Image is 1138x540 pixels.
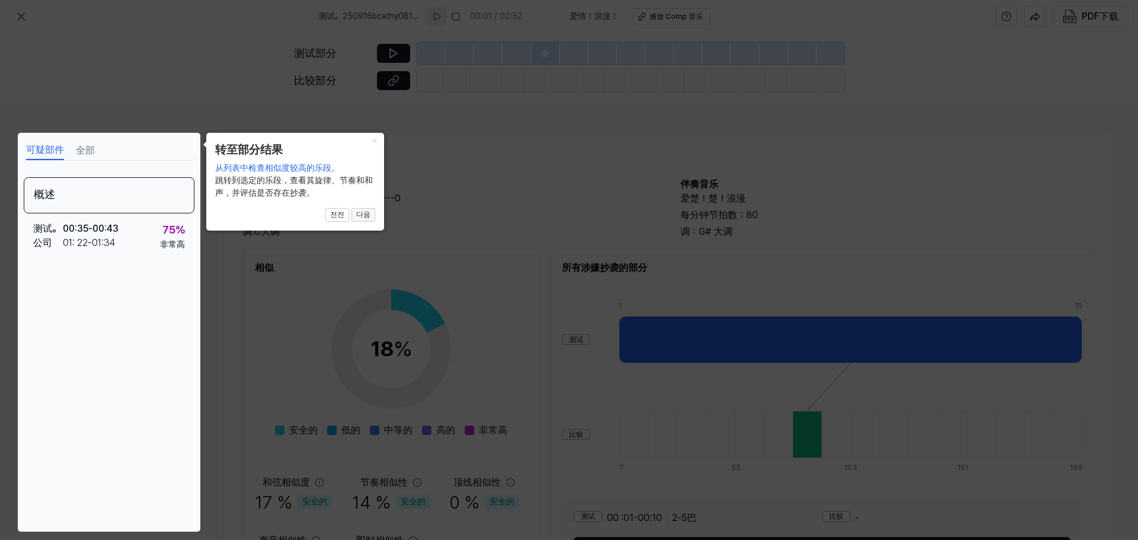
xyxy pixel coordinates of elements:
font: : 22-01: [72,237,104,248]
font: 34 [104,237,116,248]
font: % [175,223,185,236]
font: 75 [162,223,175,236]
font: 从列表中检查相似度较高的乐段。 [215,163,340,172]
font: × [372,135,378,147]
font: 01 [63,237,72,248]
font: 非常高 [160,239,185,249]
font: 测试 [33,223,52,234]
font: 00:43 [92,223,119,234]
font: - [88,223,92,234]
button: 다음 [351,208,375,222]
font: 可疑部件 [26,144,64,155]
font: 전전 [330,210,344,219]
font: 跳转到选定的乐段，查看其旋律、节奏和和声，并评估是否存在抄袭。 [215,175,373,197]
font: 00:35 [63,223,88,234]
font: 다음 [356,210,370,219]
font: 公司 [33,237,52,248]
font: 全部 [76,145,95,156]
font: 。 [52,223,61,234]
button: 关闭 [365,133,384,149]
font: 概述 [34,188,55,200]
button: 전전 [325,208,349,222]
font: 转至部分结果 [215,143,283,156]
